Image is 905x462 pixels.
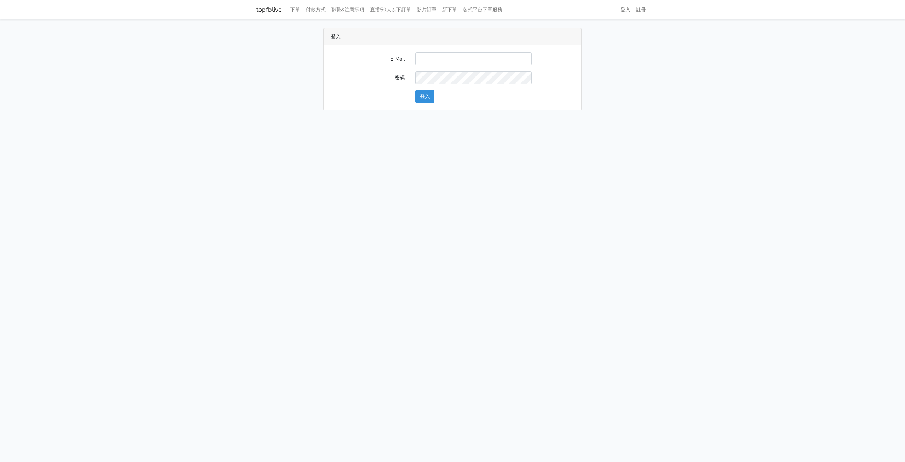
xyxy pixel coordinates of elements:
[328,3,367,17] a: 聯繫&注意事項
[326,52,410,65] label: E-Mail
[303,3,328,17] a: 付款方式
[256,3,282,17] a: topfblive
[618,3,633,17] a: 登入
[439,3,460,17] a: 新下單
[324,28,581,45] div: 登入
[287,3,303,17] a: 下單
[415,90,434,103] button: 登入
[367,3,414,17] a: 直播50人以下訂單
[460,3,505,17] a: 各式平台下單服務
[326,71,410,84] label: 密碼
[633,3,649,17] a: 註冊
[414,3,439,17] a: 影片訂單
